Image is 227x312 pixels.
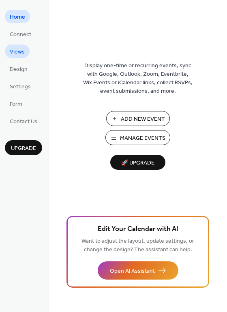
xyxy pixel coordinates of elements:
span: Upgrade [11,144,36,153]
a: Views [5,45,30,58]
a: Design [5,62,32,75]
a: Connect [5,27,36,41]
button: 🚀 Upgrade [110,155,165,170]
span: Form [10,100,22,109]
button: Upgrade [5,140,42,155]
span: Want to adjust the layout, update settings, or change the design? The assistant can help. [81,236,194,255]
span: Edit Your Calendar with AI [98,224,178,235]
a: Home [5,10,30,23]
span: Manage Events [120,134,165,143]
a: Contact Us [5,114,42,128]
button: Add New Event [106,111,170,126]
span: Display one-time or recurring events, sync with Google, Outlook, Zoom, Eventbrite, Wix Events or ... [83,62,193,96]
button: Open AI Assistant [98,261,178,280]
span: Add New Event [121,115,165,124]
span: Views [10,48,25,56]
span: Design [10,65,28,74]
span: Contact Us [10,118,37,126]
span: Settings [10,83,31,91]
button: Manage Events [105,130,170,145]
span: Connect [10,30,31,39]
span: 🚀 Upgrade [115,158,161,169]
span: Home [10,13,25,21]
a: Settings [5,79,36,93]
a: Form [5,97,27,110]
span: Open AI Assistant [110,267,155,276]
